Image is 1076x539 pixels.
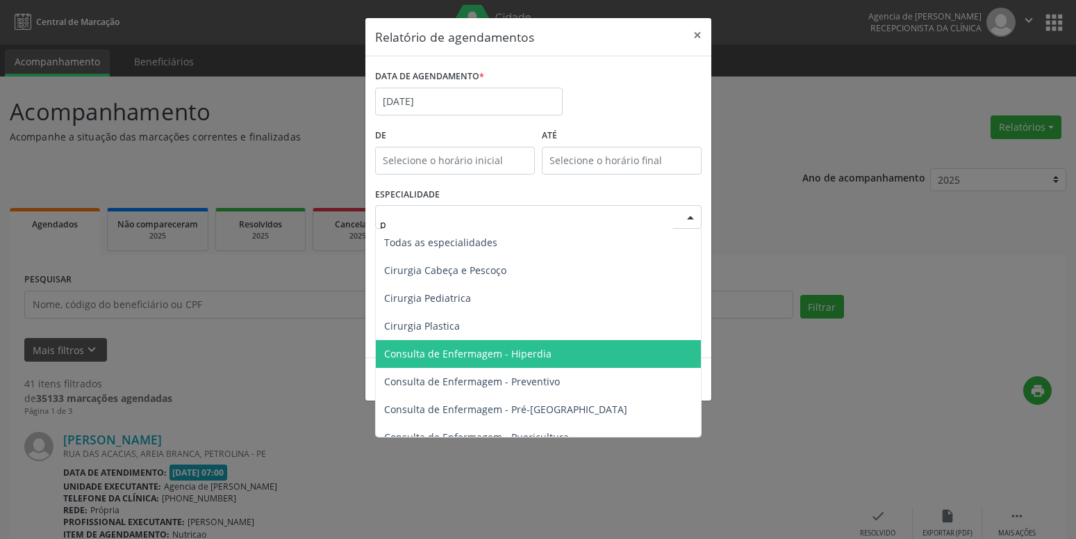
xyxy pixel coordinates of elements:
span: Consulta de Enfermagem - Pré-[GEOGRAPHIC_DATA] [384,403,627,416]
span: Todas as especialidades [384,236,497,249]
button: Close [684,18,711,52]
label: ATÉ [542,125,702,147]
span: Consulta de Enfermagem - Preventivo [384,375,560,388]
span: Consulta de Enfermagem - Puericultura [384,431,569,444]
span: Cirurgia Cabeça e Pescoço [384,264,506,277]
label: DATA DE AGENDAMENTO [375,66,484,88]
input: Selecione o horário inicial [375,147,535,175]
label: ESPECIALIDADE [375,184,440,206]
input: Selecione uma data ou intervalo [375,88,563,115]
label: De [375,125,535,147]
span: Cirurgia Plastica [384,319,460,332]
span: Consulta de Enfermagem - Hiperdia [384,347,552,360]
input: Seleciona uma especialidade [380,210,673,238]
span: Cirurgia Pediatrica [384,291,471,305]
input: Selecione o horário final [542,147,702,175]
h5: Relatório de agendamentos [375,28,534,46]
